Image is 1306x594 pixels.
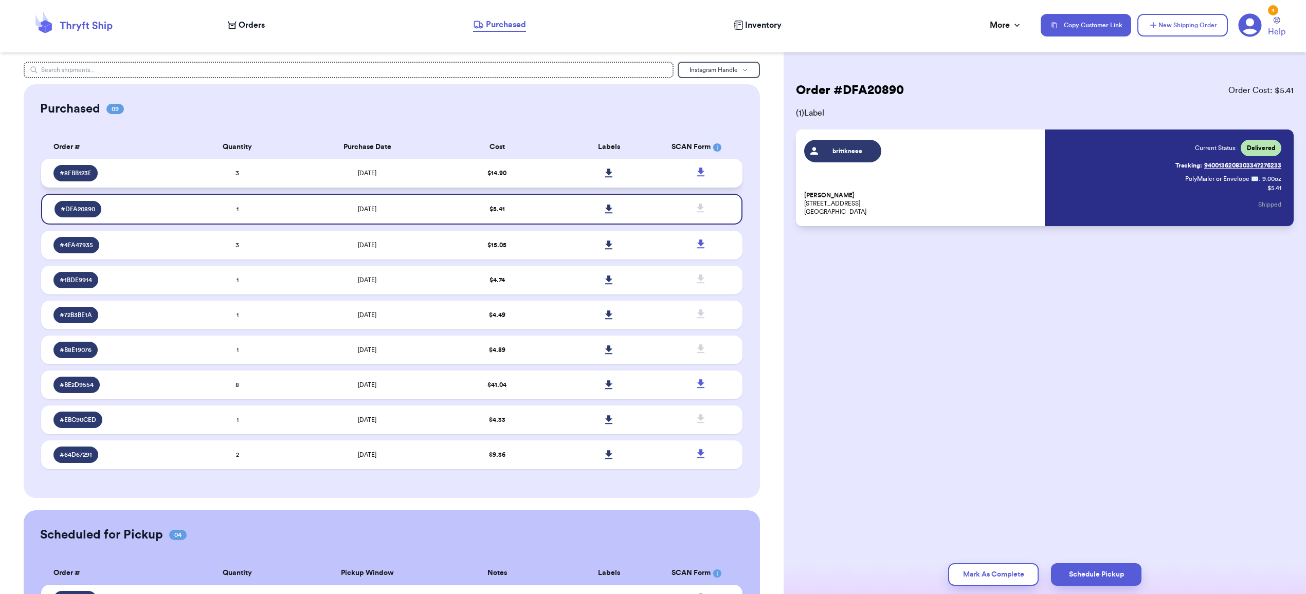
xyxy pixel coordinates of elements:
span: 09 [106,104,124,114]
span: [PERSON_NAME] [804,192,855,199]
span: # 72B3BE1A [60,311,92,319]
span: 1 [237,347,239,353]
span: $ 14.90 [487,170,506,176]
th: Order # [41,136,182,159]
span: PolyMailer or Envelope ✉️ [1185,176,1259,182]
span: Inventory [745,19,782,31]
span: # 8FBB123E [60,169,92,177]
span: # 1BDE9914 [60,276,92,284]
span: $ 5.41 [489,206,505,212]
span: 8 [235,382,239,388]
h2: Order # DFA20890 [796,82,904,99]
a: Inventory [734,19,782,31]
span: Current Status: [1195,144,1237,152]
span: [DATE] [358,206,376,212]
span: 9.00 oz [1262,175,1281,183]
span: [DATE] [358,382,376,388]
h2: Scheduled for Pickup [40,527,163,543]
input: Search shipments... [24,62,674,78]
button: New Shipping Order [1137,14,1228,36]
span: [DATE] [358,347,376,353]
span: [DATE] [358,242,376,248]
span: 3 [235,242,239,248]
div: SCAN Form [672,142,730,153]
span: # 4FA47935 [60,241,93,249]
span: [DATE] [358,452,376,458]
h2: Purchased [40,101,100,117]
span: : [1259,175,1260,183]
button: Copy Customer Link [1041,14,1131,36]
span: Purchased [486,18,526,31]
th: Order # [41,562,182,585]
th: Purchase Date [294,136,441,159]
button: Instagram Handle [678,62,760,78]
span: $ 4.89 [489,347,505,353]
span: 1 [237,206,239,212]
span: 1 [237,277,239,283]
span: Order Cost: $ 5.41 [1228,84,1294,97]
span: $ 41.04 [487,382,506,388]
span: $ 4.49 [489,312,505,318]
a: Tracking:9400136208303347276233 [1175,157,1281,174]
th: Notes [441,562,553,585]
span: Orders [239,19,265,31]
span: $ 15.05 [487,242,506,248]
a: Purchased [473,18,526,32]
p: [STREET_ADDRESS] [GEOGRAPHIC_DATA] [804,191,1039,216]
span: brittkneee [823,147,872,155]
span: [DATE] [358,170,376,176]
div: SCAN Form [672,568,730,579]
div: More [990,19,1022,31]
span: $ 9.36 [489,452,505,458]
span: 2 [236,452,239,458]
span: 3 [235,170,239,176]
p: $ 5.41 [1267,184,1281,192]
span: # EBC90CED [60,416,96,424]
span: Tracking: [1175,161,1202,170]
span: [DATE] [358,277,376,283]
button: Shipped [1258,193,1281,216]
span: 1 [237,312,239,318]
th: Labels [553,136,665,159]
span: 04 [169,530,187,540]
span: Help [1268,26,1285,38]
th: Cost [441,136,553,159]
span: # DFA20890 [61,205,95,213]
span: [DATE] [358,417,376,423]
th: Pickup Window [294,562,441,585]
a: Orders [228,19,265,31]
span: $ 4.74 [489,277,505,283]
span: # 64D67291 [60,451,92,459]
button: Mark As Complete [948,563,1039,586]
span: Delivered [1247,144,1275,152]
th: Labels [553,562,665,585]
a: 4 [1238,13,1262,37]
span: # B8E19076 [60,346,92,354]
button: Schedule Pickup [1051,563,1141,586]
th: Quantity [182,136,294,159]
th: Quantity [182,562,294,585]
span: $ 4.33 [489,417,505,423]
a: Help [1268,17,1285,38]
span: [DATE] [358,312,376,318]
span: 1 [237,417,239,423]
span: # BE2D9554 [60,381,94,389]
span: ( 1 ) Label [796,107,1294,119]
div: 4 [1268,5,1278,15]
span: Instagram Handle [690,67,738,73]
